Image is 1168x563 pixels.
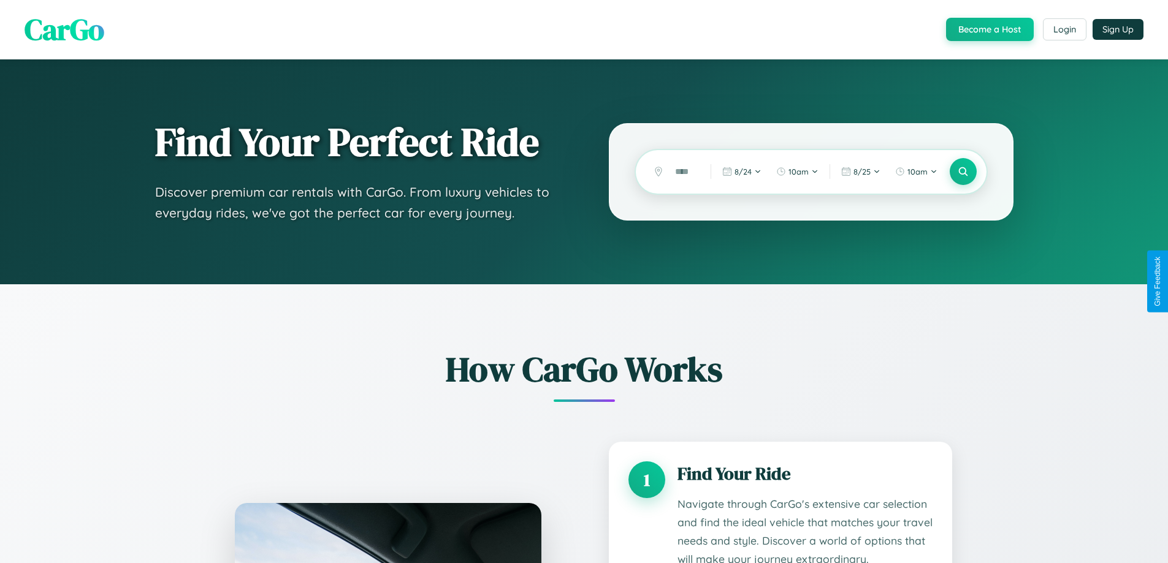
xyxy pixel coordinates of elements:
span: 8 / 25 [853,167,871,176]
span: 10am [788,167,809,176]
span: 8 / 24 [735,167,752,176]
button: Sign Up [1093,19,1143,40]
div: Give Feedback [1153,257,1162,306]
span: 10am [907,167,928,176]
p: Discover premium car rentals with CarGo. From luxury vehicles to everyday rides, we've got the pe... [155,182,560,223]
button: Login [1043,18,1086,40]
div: 1 [628,461,665,498]
h3: Find Your Ride [678,461,933,486]
button: 10am [770,162,825,181]
h2: How CarGo Works [216,346,952,393]
button: 8/25 [835,162,887,181]
button: 8/24 [716,162,768,181]
h1: Find Your Perfect Ride [155,121,560,164]
button: 10am [889,162,944,181]
span: CarGo [25,9,104,50]
button: Become a Host [946,18,1034,41]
